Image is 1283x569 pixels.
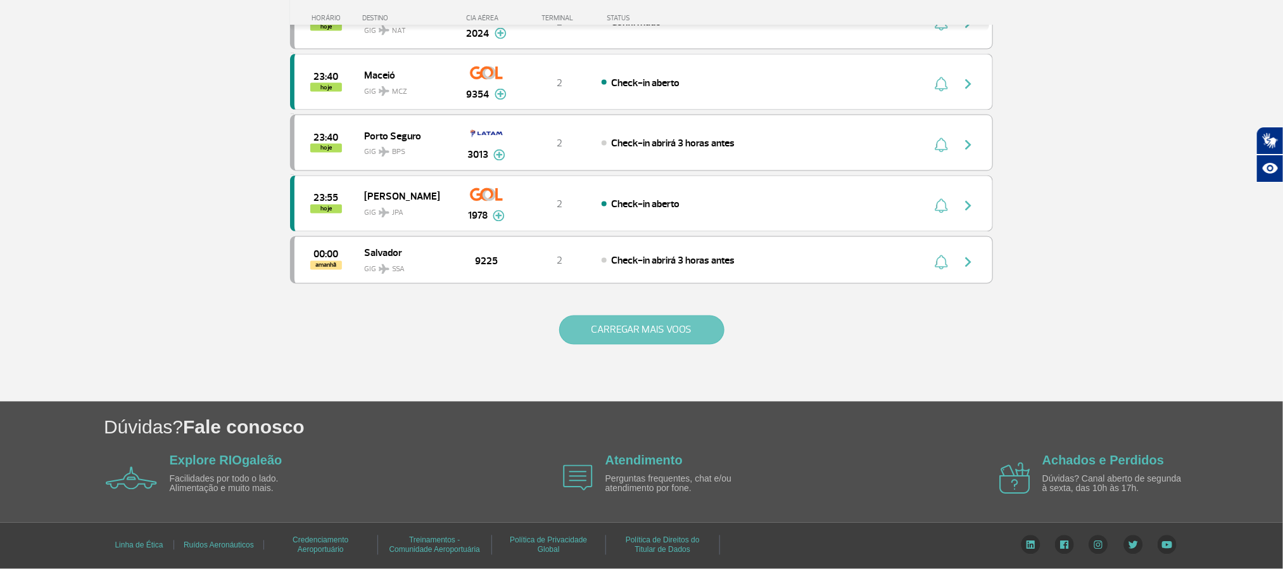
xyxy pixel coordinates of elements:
span: 3013 [467,148,488,163]
span: 9225 [475,254,498,269]
img: sino-painel-voo.svg [935,198,948,214]
p: Perguntas frequentes, chat e/ou atendimento por fone. [605,475,751,494]
span: 9354 [467,87,490,102]
span: Porto Seguro [364,127,445,144]
span: 2 [557,77,562,89]
span: SSA [392,264,405,276]
a: Política de Direitos do Titular de Dados [626,532,700,559]
span: NAT [392,25,406,37]
span: Fale conosco [183,417,305,438]
span: hoje [310,205,342,214]
span: GIG [364,257,445,276]
img: YouTube [1158,535,1177,554]
div: HORÁRIO [294,14,363,22]
div: DESTINO [363,14,455,22]
a: Linha de Ética [115,537,163,554]
img: seta-direita-painel-voo.svg [961,77,976,92]
img: Twitter [1123,535,1143,554]
p: Facilidades por todo o lado. Alimentação e muito mais. [170,475,315,494]
span: hoje [310,144,342,153]
span: Check-in aberto [611,198,679,211]
a: Política de Privacidade Global [510,532,587,559]
span: GIG [364,201,445,219]
img: LinkedIn [1021,535,1040,554]
span: JPA [392,208,403,219]
button: CARREGAR MAIS VOOS [559,316,724,345]
img: mais-info-painel-voo.svg [493,210,505,222]
button: Abrir recursos assistivos. [1256,155,1283,182]
span: 2025-09-24 23:40:00 [314,72,339,81]
span: 2024 [467,26,490,41]
span: 1978 [468,208,488,224]
img: sino-painel-voo.svg [935,255,948,270]
img: sino-painel-voo.svg [935,137,948,153]
span: 2025-09-24 23:55:00 [314,194,339,203]
span: amanhã [310,261,342,270]
span: [PERSON_NAME] [364,188,445,205]
img: airplane icon [106,467,157,490]
img: seta-direita-painel-voo.svg [961,198,976,214]
img: seta-direita-painel-voo.svg [961,255,976,270]
button: Abrir tradutor de língua de sinais. [1256,127,1283,155]
img: destiny_airplane.svg [379,86,389,96]
img: destiny_airplane.svg [379,147,389,157]
h1: Dúvidas? [104,414,1283,440]
span: Check-in abrirá 3 horas antes [611,255,735,267]
p: Dúvidas? Canal aberto de segunda à sexta, das 10h às 17h. [1042,475,1188,494]
span: 2 [557,137,562,150]
a: Treinamentos - Comunidade Aeroportuária [389,532,480,559]
span: Maceió [364,67,445,83]
div: Plugin de acessibilidade da Hand Talk. [1256,127,1283,182]
img: seta-direita-painel-voo.svg [961,137,976,153]
a: Credenciamento Aeroportuário [293,532,348,559]
img: airplane icon [999,463,1030,494]
img: Facebook [1055,535,1074,554]
div: TERMINAL [518,14,600,22]
img: Instagram [1089,535,1108,554]
a: Explore RIOgaleão [170,454,282,468]
span: 2025-09-24 23:40:00 [314,133,339,142]
span: 2 [557,198,562,211]
img: destiny_airplane.svg [379,208,389,218]
span: GIG [364,79,445,98]
img: mais-info-painel-voo.svg [495,89,507,100]
a: Ruídos Aeronáuticos [184,537,254,554]
span: 2 [557,255,562,267]
span: MCZ [392,86,407,98]
img: airplane icon [563,465,593,491]
span: 2025-09-25 00:00:00 [314,250,339,259]
span: GIG [364,140,445,158]
a: Atendimento [605,454,683,468]
img: mais-info-painel-voo.svg [495,28,507,39]
div: CIA AÉREA [455,14,518,22]
span: Check-in abrirá 3 horas antes [611,137,735,150]
div: STATUS [600,14,704,22]
span: hoje [310,83,342,92]
a: Achados e Perdidos [1042,454,1164,468]
span: BPS [392,147,405,158]
img: destiny_airplane.svg [379,264,389,274]
img: mais-info-painel-voo.svg [493,150,505,161]
span: Check-in aberto [611,77,679,89]
span: Salvador [364,245,445,261]
img: sino-painel-voo.svg [935,77,948,92]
